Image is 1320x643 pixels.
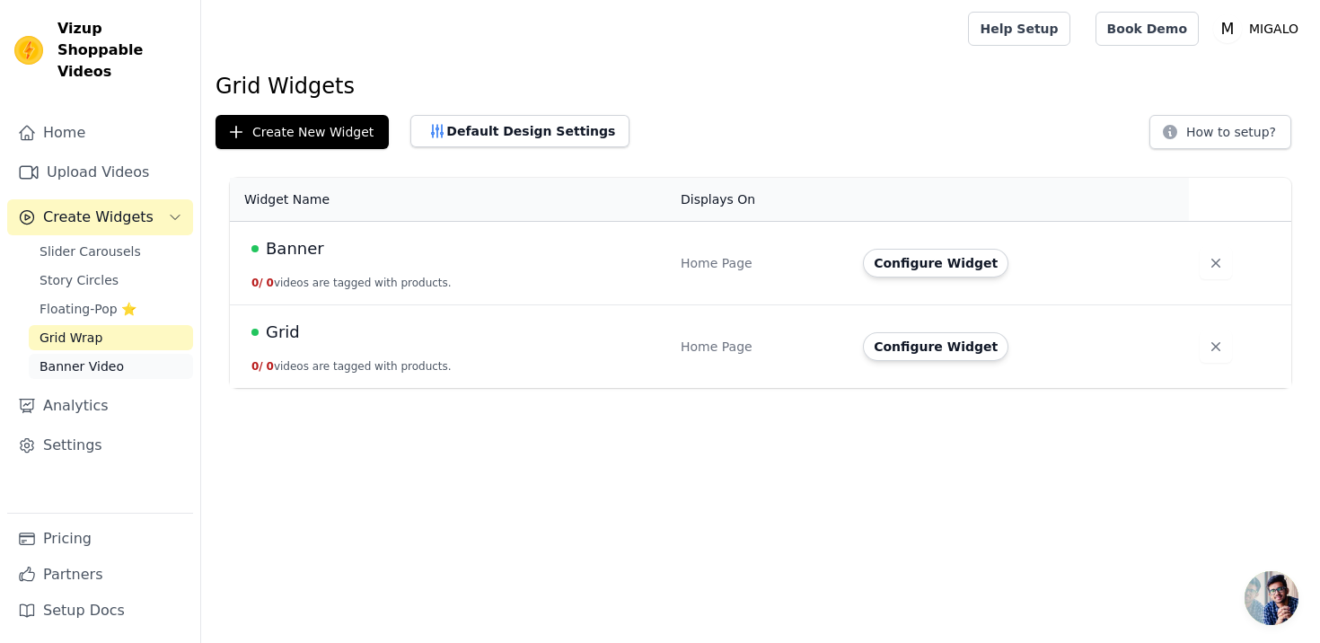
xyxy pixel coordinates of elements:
[1149,115,1291,149] button: How to setup?
[267,277,274,289] span: 0
[29,296,193,321] a: Floating-Pop ⭐
[14,36,43,65] img: Vizup
[251,360,263,373] span: 0 /
[230,178,670,222] th: Widget Name
[267,360,274,373] span: 0
[7,427,193,463] a: Settings
[863,332,1008,361] button: Configure Widget
[968,12,1069,46] a: Help Setup
[29,354,193,379] a: Banner Video
[29,268,193,293] a: Story Circles
[216,72,1306,101] h1: Grid Widgets
[251,245,259,252] span: Live Published
[1242,13,1306,45] p: MIGALO
[40,300,136,318] span: Floating-Pop ⭐
[7,199,193,235] button: Create Widgets
[216,115,389,149] button: Create New Widget
[7,521,193,557] a: Pricing
[29,239,193,264] a: Slider Carousels
[29,325,193,350] a: Grid Wrap
[7,115,193,151] a: Home
[40,357,124,375] span: Banner Video
[266,236,324,261] span: Banner
[1096,12,1199,46] a: Book Demo
[251,276,452,290] button: 0/ 0videos are tagged with products.
[1213,13,1306,45] button: M MIGALO
[251,329,259,336] span: Live Published
[43,207,154,228] span: Create Widgets
[1200,330,1232,363] button: Delete widget
[7,388,193,424] a: Analytics
[40,329,102,347] span: Grid Wrap
[863,249,1008,277] button: Configure Widget
[57,18,186,83] span: Vizup Shoppable Videos
[7,557,193,593] a: Partners
[1221,20,1235,38] text: M
[7,154,193,190] a: Upload Videos
[7,593,193,629] a: Setup Docs
[681,254,841,272] div: Home Page
[1200,247,1232,279] button: Delete widget
[681,338,841,356] div: Home Page
[251,359,452,374] button: 0/ 0videos are tagged with products.
[40,271,119,289] span: Story Circles
[251,277,263,289] span: 0 /
[1149,128,1291,145] a: How to setup?
[40,242,141,260] span: Slider Carousels
[670,178,852,222] th: Displays On
[1245,571,1298,625] div: Open chat
[266,320,300,345] span: Grid
[410,115,629,147] button: Default Design Settings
